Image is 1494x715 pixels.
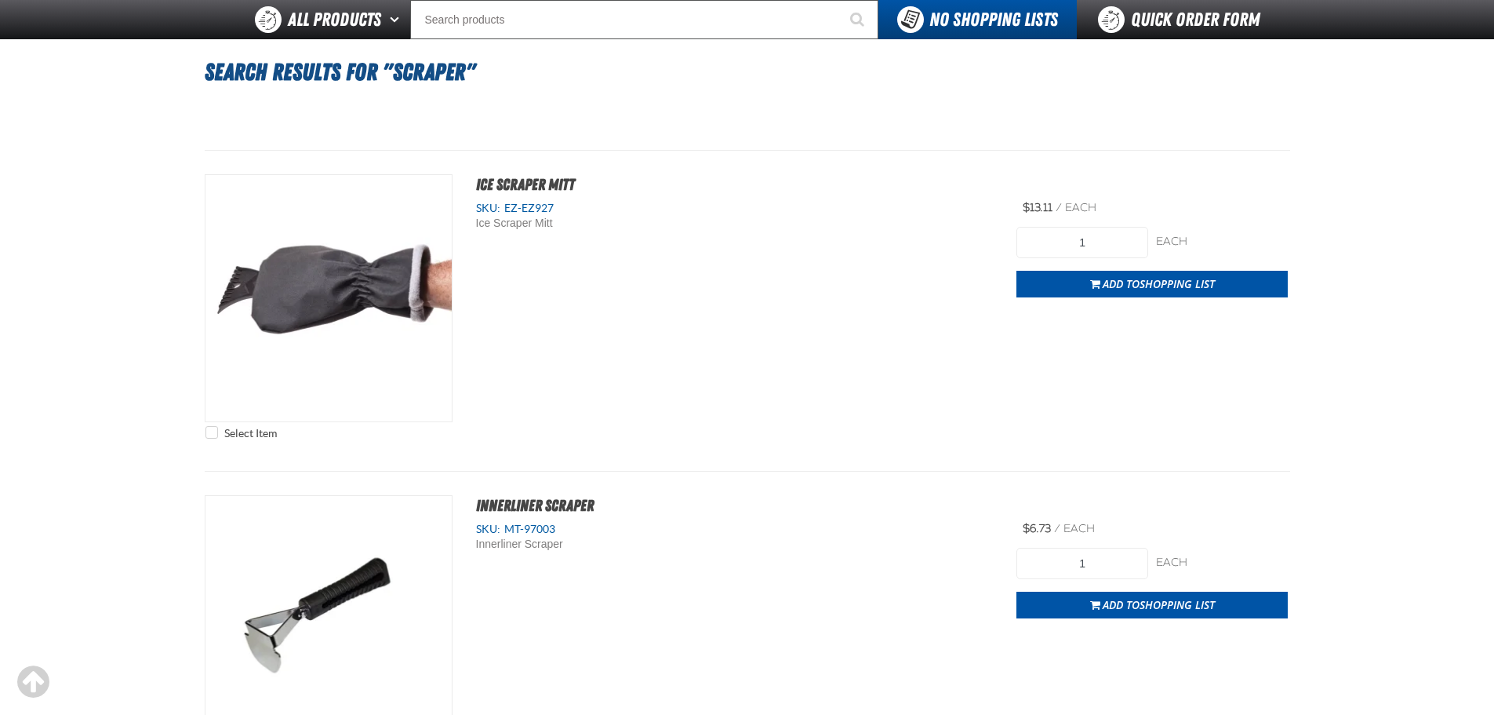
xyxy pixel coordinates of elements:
[1156,556,1288,571] div: each
[16,665,50,699] div: Scroll to the top
[1023,522,1051,535] span: $6.73
[1016,271,1288,297] button: Add toShopping List
[1063,522,1095,535] span: each
[476,522,994,537] div: SKU:
[500,523,555,535] span: MT-97003
[205,426,218,439] input: Select Item
[476,537,787,552] div: Innerliner Scraper
[205,175,452,421] : View Details of the Ice Scraper Mitt
[1065,201,1096,214] span: each
[205,175,452,421] img: Ice Scraper Mitt
[1056,201,1062,214] span: /
[205,426,277,441] label: Select Item
[1054,522,1060,535] span: /
[1140,597,1215,612] span: Shopping List
[1103,276,1215,291] span: Add to
[205,51,1290,93] h1: Search Results for "SCRAPER"
[288,5,381,34] span: All Products
[1016,227,1148,258] input: Product Quantity
[1156,235,1288,250] div: each
[476,201,994,216] div: SKU:
[1016,592,1288,618] button: Add toShopping List
[476,496,594,515] a: Innerliner Scraper
[929,9,1058,31] span: No Shopping Lists
[476,175,575,194] a: Ice Scraper Mitt
[1103,597,1215,612] span: Add to
[1023,201,1052,214] span: $13.11
[1016,548,1148,579] input: Product Quantity
[476,216,787,231] div: Ice Scraper Mitt
[1140,276,1215,291] span: Shopping List
[500,202,554,214] span: EZ-EZ927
